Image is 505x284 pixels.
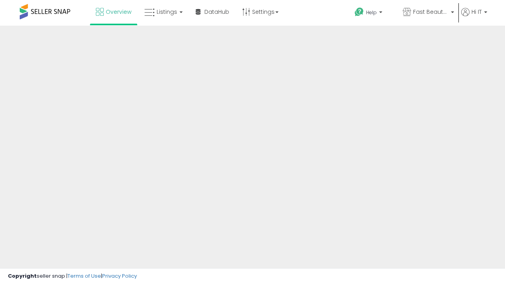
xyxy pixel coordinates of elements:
[106,8,131,16] span: Overview
[8,272,37,280] strong: Copyright
[348,1,396,26] a: Help
[204,8,229,16] span: DataHub
[413,8,449,16] span: Fast Beauty ([GEOGRAPHIC_DATA])
[354,7,364,17] i: Get Help
[67,272,101,280] a: Terms of Use
[102,272,137,280] a: Privacy Policy
[461,8,487,26] a: Hi IT
[366,9,377,16] span: Help
[157,8,177,16] span: Listings
[8,273,137,280] div: seller snap | |
[471,8,482,16] span: Hi IT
